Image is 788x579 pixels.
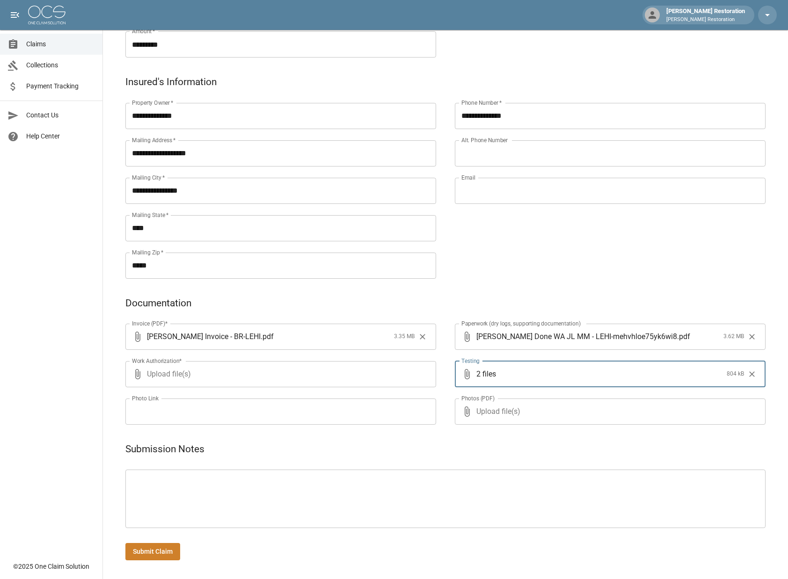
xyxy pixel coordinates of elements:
p: [PERSON_NAME] Restoration [666,16,745,24]
label: Paperwork (dry logs, supporting documentation) [461,319,581,327]
span: Collections [26,60,95,70]
label: Amount [132,27,155,35]
span: . pdf [261,331,274,342]
span: 3.62 MB [723,332,744,341]
label: Work Authorization* [132,357,182,365]
button: Submit Claim [125,543,180,560]
span: Upload file(s) [147,361,411,387]
span: Contact Us [26,110,95,120]
div: [PERSON_NAME] Restoration [663,7,749,23]
label: Mailing Zip [132,248,164,256]
span: 2 files [476,361,723,387]
label: Alt. Phone Number [461,136,508,144]
span: [PERSON_NAME] Invoice - BR-LEHI [147,331,261,342]
span: 3.35 MB [394,332,415,341]
button: Clear [745,330,759,344]
label: Testing [461,357,480,365]
label: Mailing City [132,174,165,181]
button: Clear [416,330,430,344]
label: Phone Number [461,99,502,107]
div: © 2025 One Claim Solution [13,562,89,571]
span: 804 kB [727,369,744,379]
img: ocs-logo-white-transparent.png [28,6,66,24]
button: open drawer [6,6,24,24]
label: Property Owner [132,99,174,107]
button: Clear [745,367,759,381]
label: Invoice (PDF)* [132,319,168,327]
label: Mailing Address [132,136,175,144]
span: Claims [26,39,95,49]
label: Mailing State [132,211,168,219]
label: Email [461,174,475,181]
span: Upload file(s) [476,398,740,425]
span: Help Center [26,131,95,141]
span: [PERSON_NAME] Done WA JL MM - LEHI-mehvhloe75yk6wi8 [476,331,677,342]
span: . pdf [677,331,690,342]
label: Photo Link [132,394,159,402]
span: Payment Tracking [26,81,95,91]
label: Photos (PDF) [461,394,495,402]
